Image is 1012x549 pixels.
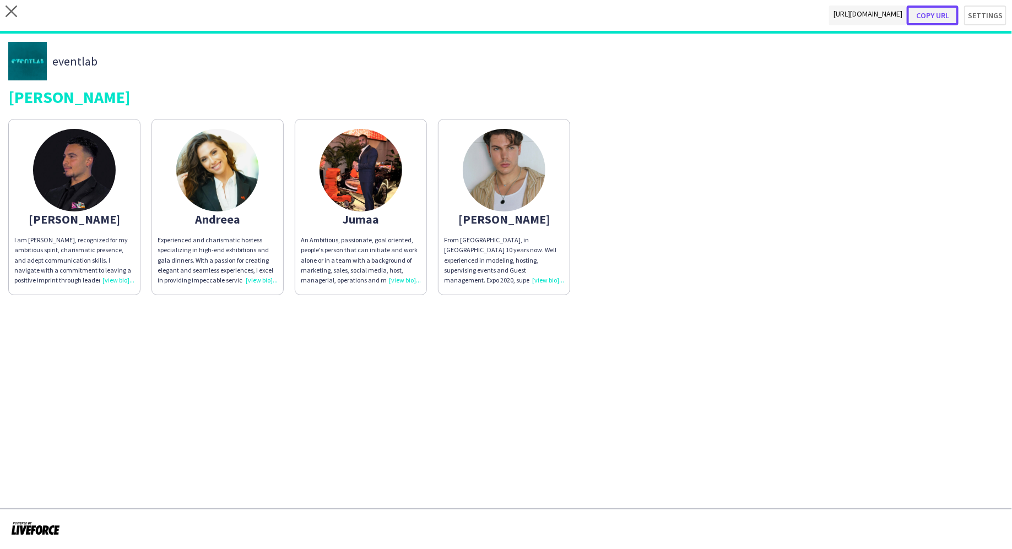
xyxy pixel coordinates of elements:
div: [PERSON_NAME] [444,214,564,224]
img: Powered by Liveforce [11,520,60,536]
div: Experienced and charismatic hostess specializing in high-end exhibitions and gala dinners. With a... [158,235,278,285]
img: thumb-04c8ab8f-001e-40d4-a24f-11082c3576b6.jpg [320,129,402,211]
img: thumb-45fc2788-3466-406b-9aab-17ddfe13b9af.jpg [8,42,47,80]
img: thumb-68a5c672616e3.jpeg [33,129,116,211]
div: [PERSON_NAME] [14,214,134,224]
button: Copy url [907,6,959,25]
img: thumb-5b5c5f87-d610-40ad-9376-a3a3a7b50e28.jpg [463,129,545,211]
div: Jumaa [301,214,421,224]
div: Andreea [158,214,278,224]
div: From [GEOGRAPHIC_DATA], in [GEOGRAPHIC_DATA] 10 years now. Well experienced in modeling, hosting,... [444,235,564,285]
div: [PERSON_NAME] [8,89,1004,105]
span: [URL][DOMAIN_NAME] [829,6,907,25]
div: I am [PERSON_NAME], recognized for my ambitious spirit, charismatic presence, and adept communica... [14,235,134,285]
button: Settings [964,6,1006,25]
div: An Ambitious, passionate, goal oriented, people's person that can initiate and work alone or in a... [301,235,421,285]
img: thumb-d7984212-e1b2-46ba-aaf0-9df4602df6eb.jpg [176,129,259,211]
span: eventlab [52,56,98,66]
